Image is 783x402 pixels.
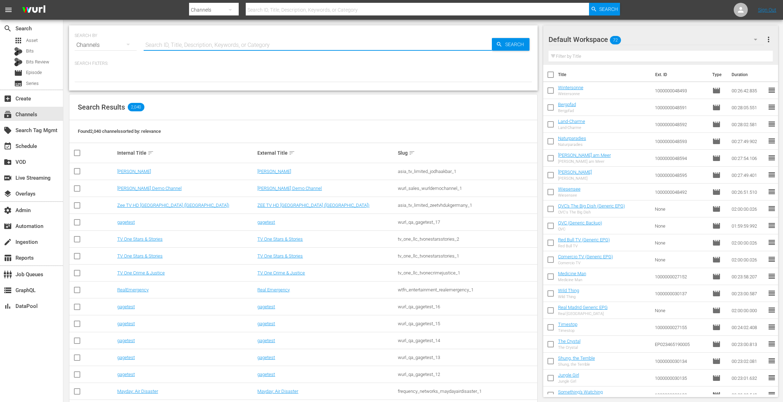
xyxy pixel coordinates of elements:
[729,336,768,353] td: 00:23:00.813
[4,24,12,33] span: Search
[117,287,149,292] a: RealEmergency
[558,355,595,361] a: Shung, the Terrible
[652,133,710,150] td: 1000000048593
[652,167,710,184] td: 1000000048595
[768,103,776,111] span: reorder
[708,65,727,85] th: Type
[727,65,770,85] th: Duration
[729,353,768,370] td: 00:23:02.081
[4,206,12,215] span: Admin
[610,33,621,48] span: 72
[257,169,291,174] a: [PERSON_NAME]
[4,222,12,230] span: Automation
[729,133,768,150] td: 00:27:49.902
[14,58,23,66] div: Bits Review
[117,338,135,343] a: gagetest
[117,321,135,326] a: gagetest
[712,103,721,112] span: Episode
[729,116,768,133] td: 00:28:02.581
[652,184,710,200] td: 1000000048492
[652,217,710,234] td: None
[17,2,51,18] img: ans4CAIJ8jUAAAAAAAAAAAAAAAAAAAAAAAAgQb4GAAAAAAAAAAAAAAAAAAAAAAAAJMjXAAAAAAAAAAAAAAAAAAAAAAAAgAT5G...
[4,6,13,14] span: menu
[398,236,536,242] div: tv_one_llc_tvonestarsstories_2
[4,174,12,182] span: Live Streaming
[729,184,768,200] td: 00:26:51.510
[257,219,275,225] a: gagetest
[768,255,776,264] span: reorder
[558,322,577,327] a: Timestop
[502,38,530,51] span: Search
[117,270,165,276] a: TV One Crime & Justice
[558,379,579,384] div: Jungle Girl
[117,355,135,360] a: gagetest
[257,304,275,309] a: gagetest
[398,304,536,309] div: wurl_qa_gagetest_16
[398,270,536,276] div: tv_one_llc_tvonecrimejustice_1
[768,272,776,280] span: reorder
[398,253,536,259] div: tv_one_llc_tvonestarsstories_1
[712,289,721,298] span: Episode
[26,37,38,44] span: Asset
[652,268,710,285] td: 1000000027152
[558,125,585,130] div: Land-Charme
[712,222,721,230] span: Episode
[117,304,135,309] a: gagetest
[4,302,12,310] span: DataPool
[712,154,721,162] span: Episode
[652,285,710,302] td: 1000000030137
[558,311,608,316] div: Real [GEOGRAPHIC_DATA]
[652,336,710,353] td: EP023465190005
[712,120,721,129] span: Episode
[398,149,536,157] div: Slug
[768,323,776,331] span: reorder
[409,150,415,156] span: sort
[729,99,768,116] td: 00:28:05.551
[14,79,23,88] span: Series
[257,372,275,377] a: gagetest
[558,372,579,378] a: Jungle Girl
[398,389,536,394] div: frequency_networks_maydayairdisaster_1
[712,340,721,348] span: Episode
[768,171,776,179] span: reorder
[764,35,773,44] span: more_vert
[558,142,586,147] div: Naturparadies
[398,186,536,191] div: wurl_sales_wurldemochannel_1
[4,94,12,103] span: Create
[257,236,303,242] a: TV One Stars & Stories
[257,287,290,292] a: Real Emergency
[117,219,135,225] a: gagetest
[26,69,42,76] span: Episode
[257,149,396,157] div: External Title
[768,221,776,230] span: reorder
[492,38,530,51] button: Search
[257,186,322,191] a: [PERSON_NAME] Demo Channel
[4,190,12,198] span: Overlays
[558,345,581,350] div: The Crystal
[599,3,618,16] span: Search
[712,239,721,247] span: Episode
[558,295,579,299] div: Wild Thing
[729,82,768,99] td: 00:26:42.835
[558,186,581,192] a: Wiesensee
[289,150,295,156] span: sort
[558,261,613,265] div: Comercio TV
[652,353,710,370] td: 1000000030134
[558,153,611,158] a: [PERSON_NAME] am Meer
[712,357,721,365] span: Episode
[558,92,583,96] div: Wintersonne
[712,306,721,315] span: Episode
[558,389,603,395] a: Something's Watching
[398,338,536,343] div: wurl_qa_gagetest_14
[4,158,12,166] span: VOD
[117,169,151,174] a: [PERSON_NAME]
[558,136,586,141] a: Naturparadies
[558,271,586,276] a: Medicine Man
[14,36,23,45] span: Asset
[558,362,595,367] div: Shung, the Terrible
[729,167,768,184] td: 00:27:49.401
[14,69,23,77] span: Episode
[768,137,776,145] span: reorder
[729,251,768,268] td: 02:00:00.026
[768,340,776,348] span: reorder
